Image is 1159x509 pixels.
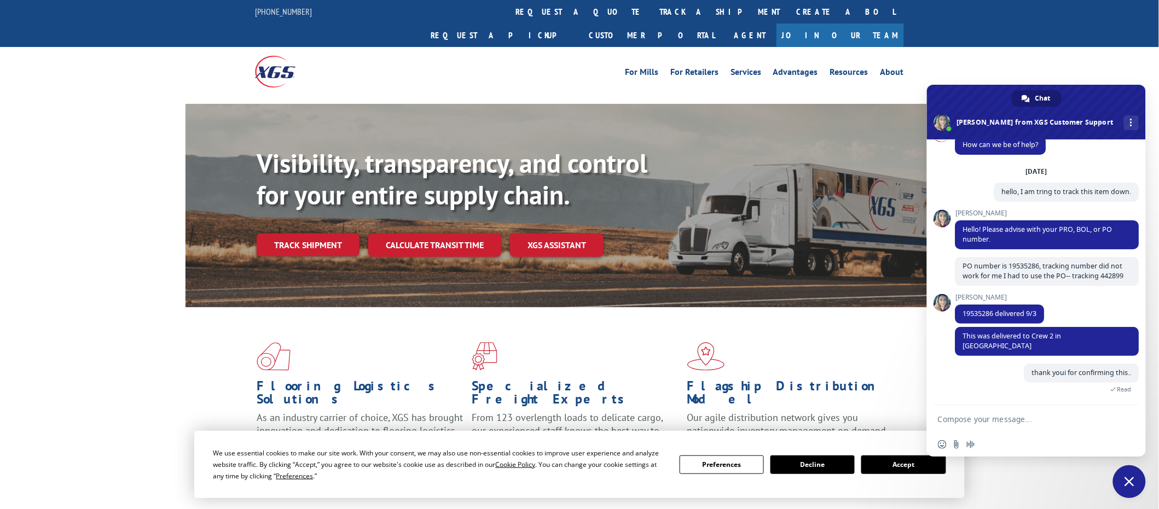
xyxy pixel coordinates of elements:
[723,24,776,47] a: Agent
[1035,90,1051,107] span: Chat
[773,68,818,80] a: Advantages
[955,209,1139,217] span: [PERSON_NAME]
[257,342,291,371] img: xgs-icon-total-supply-chain-intelligence-red
[257,233,360,256] a: Track shipment
[472,342,497,371] img: xgs-icon-focused-on-flooring-red
[510,233,604,257] a: XGS ASSISTANT
[963,261,1124,280] span: PO number is 19535286, tracking number did not work for me I had to use the PO-- tracking 442899
[880,68,904,80] a: About
[1117,385,1132,393] span: Read
[963,225,1112,244] span: Hello! Please advise with your PRO, BOL, or PO number.
[257,379,463,411] h1: Flooring Logistics Solutions
[680,455,764,474] button: Preferences
[731,68,761,80] a: Services
[422,24,581,47] a: Request a pickup
[830,68,868,80] a: Resources
[687,342,725,371] img: xgs-icon-flagship-distribution-model-red
[194,431,965,498] div: Cookie Consent Prompt
[257,146,647,212] b: Visibility, transparency, and control for your entire supply chain.
[687,379,894,411] h1: Flagship Distribution Model
[861,455,946,474] button: Accept
[368,233,501,257] a: Calculate transit time
[687,411,889,437] span: Our agile distribution network gives you nationwide inventory management on demand.
[257,411,463,450] span: As an industry carrier of choice, XGS has brought innovation and dedication to flooring logistics...
[495,460,535,469] span: Cookie Policy
[770,455,855,474] button: Decline
[276,471,313,481] span: Preferences
[955,294,1045,301] span: [PERSON_NAME]
[670,68,718,80] a: For Retailers
[472,411,679,460] p: From 123 overlength loads to delicate cargo, our experienced staff knows the best way to move you...
[938,405,1113,432] textarea: Compose your message...
[1026,168,1047,175] div: [DATE]
[255,6,312,17] a: [PHONE_NUMBER]
[1113,465,1146,498] a: Close chat
[963,140,1039,149] span: How can we be of help?
[1032,368,1132,377] span: thank youi for confirming this..
[938,440,947,449] span: Insert an emoji
[581,24,723,47] a: Customer Portal
[966,440,975,449] span: Audio message
[625,68,658,80] a: For Mills
[1002,187,1132,196] span: hello, I am tring to track this item down.
[963,331,1062,350] span: This was delivered to Crew 2 in [GEOGRAPHIC_DATA]
[472,379,679,411] h1: Specialized Freight Experts
[1012,90,1062,107] a: Chat
[213,447,666,482] div: We use essential cookies to make our site work. With your consent, we may also use non-essential ...
[952,440,961,449] span: Send a file
[963,309,1037,318] span: 19535286 delivered 9/3
[776,24,904,47] a: Join Our Team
